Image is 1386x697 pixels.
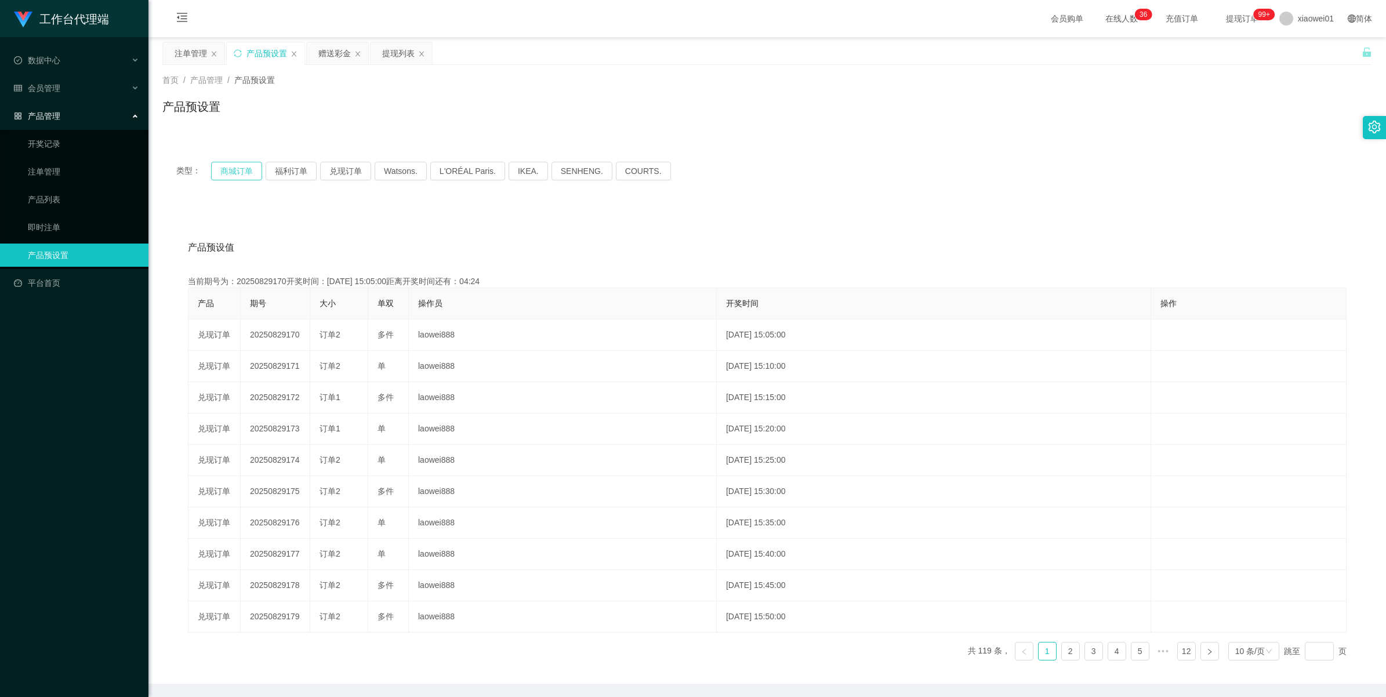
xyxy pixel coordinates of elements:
[726,299,759,308] span: 开奖时间
[14,112,22,120] i: 图标: appstore-o
[28,188,139,211] a: 产品列表
[320,162,371,180] button: 兑现订单
[28,132,139,155] a: 开奖记录
[418,50,425,57] i: 图标: close
[717,507,1151,539] td: [DATE] 15:35:00
[378,424,386,433] span: 单
[266,162,317,180] button: 福利订单
[1039,642,1056,660] a: 1
[176,162,211,180] span: 类型：
[318,42,351,64] div: 赠送彩金
[409,601,717,633] td: laowei888
[968,642,1010,660] li: 共 119 条，
[188,476,241,507] td: 兑现订单
[320,393,340,402] span: 订单1
[1254,9,1275,20] sup: 1014
[378,330,394,339] span: 多件
[291,50,297,57] i: 图标: close
[320,549,340,558] span: 订单2
[717,476,1151,507] td: [DATE] 15:30:00
[717,320,1151,351] td: [DATE] 15:05:00
[190,75,223,85] span: 产品管理
[409,320,717,351] td: laowei888
[717,351,1151,382] td: [DATE] 15:10:00
[409,539,717,570] td: laowei888
[241,507,310,539] td: 20250829176
[409,570,717,601] td: laowei888
[188,382,241,413] td: 兑现订单
[211,50,217,57] i: 图标: close
[1131,642,1149,660] a: 5
[28,216,139,239] a: 即时注单
[241,601,310,633] td: 20250829179
[320,424,340,433] span: 订单1
[188,241,234,255] span: 产品预设值
[1220,14,1264,23] span: 提现订单
[188,351,241,382] td: 兑现订单
[320,580,340,590] span: 订单2
[1100,14,1144,23] span: 在线人数
[188,601,241,633] td: 兑现订单
[198,299,214,308] span: 产品
[188,507,241,539] td: 兑现订单
[1144,9,1148,20] p: 6
[234,49,242,57] i: 图标: sync
[241,570,310,601] td: 20250829178
[320,455,340,464] span: 订单2
[320,299,336,308] span: 大小
[241,351,310,382] td: 20250829171
[162,1,202,38] i: 图标: menu-fold
[1235,642,1265,660] div: 10 条/页
[241,382,310,413] td: 20250829172
[241,539,310,570] td: 20250829177
[418,299,442,308] span: 操作员
[162,75,179,85] span: 首页
[409,351,717,382] td: laowei888
[378,299,394,308] span: 单双
[188,320,241,351] td: 兑现订单
[28,160,139,183] a: 注单管理
[1108,642,1126,660] a: 4
[378,455,386,464] span: 单
[717,445,1151,476] td: [DATE] 15:25:00
[1368,121,1381,133] i: 图标: setting
[1177,642,1196,660] li: 12
[378,518,386,527] span: 单
[14,111,60,121] span: 产品管理
[320,330,340,339] span: 订单2
[14,14,109,23] a: 工作台代理端
[1085,642,1102,660] a: 3
[1154,642,1173,660] li: 向后 5 页
[1135,9,1152,20] sup: 36
[211,162,262,180] button: 商城订单
[409,476,717,507] td: laowei888
[717,570,1151,601] td: [DATE] 15:45:00
[1160,14,1204,23] span: 充值订单
[1140,9,1144,20] p: 3
[28,244,139,267] a: 产品预设置
[1200,642,1219,660] li: 下一页
[188,539,241,570] td: 兑现订单
[188,570,241,601] td: 兑现订单
[430,162,505,180] button: L'ORÉAL Paris.
[241,476,310,507] td: 20250829175
[234,75,275,85] span: 产品预设置
[183,75,186,85] span: /
[1154,642,1173,660] span: •••
[717,382,1151,413] td: [DATE] 15:15:00
[1362,47,1372,57] i: 图标: unlock
[409,507,717,539] td: laowei888
[378,393,394,402] span: 多件
[1021,648,1028,655] i: 图标: left
[14,56,60,65] span: 数据中心
[378,549,386,558] span: 单
[188,275,1347,288] div: 当前期号为：20250829170开奖时间：[DATE] 15:05:00距离开奖时间还有：04:24
[378,612,394,621] span: 多件
[320,487,340,496] span: 订单2
[188,445,241,476] td: 兑现订单
[1061,642,1080,660] li: 2
[14,12,32,28] img: logo.9652507e.png
[509,162,548,180] button: IKEA.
